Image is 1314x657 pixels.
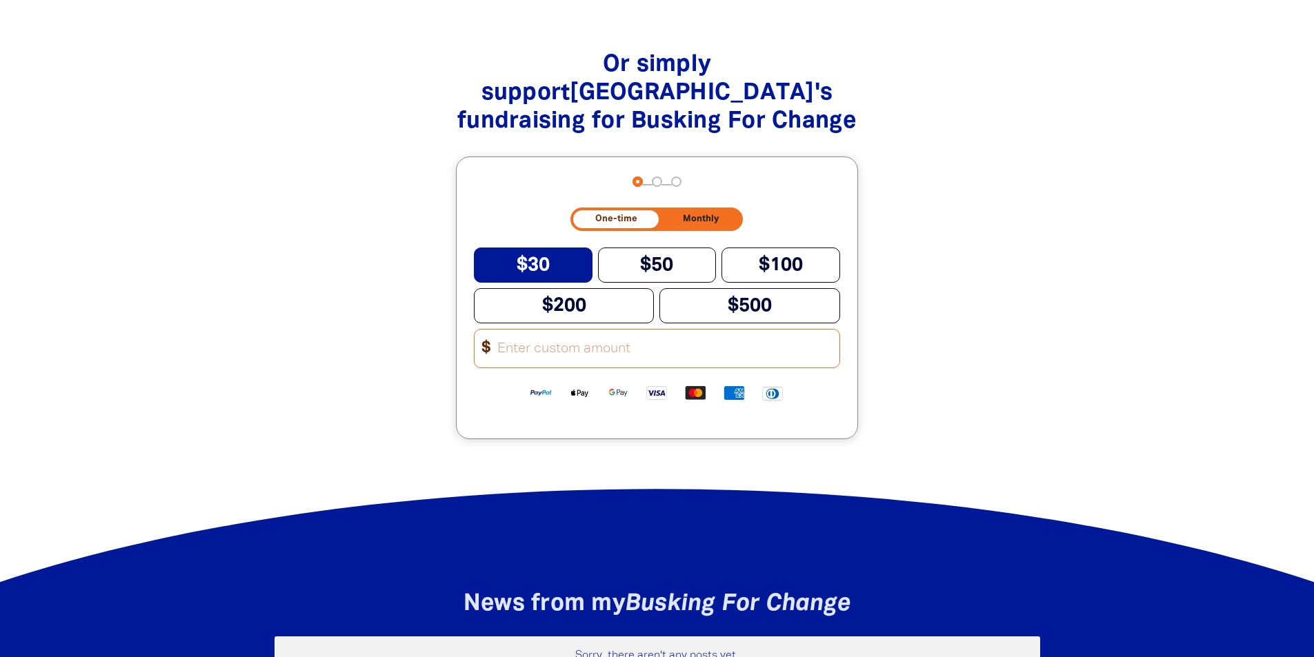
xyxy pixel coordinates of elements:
div: Donation frequency [570,208,743,230]
span: $ [475,335,491,362]
div: Available payment methods [474,374,840,412]
img: Apple Pay logo [560,385,599,401]
span: One-time [595,214,637,223]
span: News from my [464,594,851,615]
span: $500 [728,297,772,314]
em: Busking For Change [626,594,851,615]
img: Mastercard logo [676,385,715,401]
button: $200 [474,288,654,323]
img: American Express logo [715,385,753,401]
button: $500 [659,288,839,323]
button: Navigate to step 1 of 3 to enter your donation amount [633,176,643,187]
button: $50 [598,247,717,283]
button: Monthly [661,210,741,228]
span: Or simply support [GEOGRAPHIC_DATA] 's fundraising for Busking For Change [457,54,857,132]
button: Navigate to step 2 of 3 to enter your details [652,176,662,187]
button: One-time [573,210,659,228]
span: $30 [517,256,550,274]
span: $200 [542,297,586,314]
button: $100 [721,247,840,283]
button: $30 [474,247,593,283]
input: Enter custom amount [488,330,839,367]
span: $50 [640,256,673,274]
button: Navigate to step 3 of 3 to enter your payment details [671,176,681,187]
span: $100 [759,256,803,274]
span: Monthly [683,214,719,223]
img: Paypal logo [521,385,560,401]
img: Diners Club logo [753,385,792,401]
img: Visa logo [637,385,676,401]
img: Google Pay logo [599,385,637,401]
